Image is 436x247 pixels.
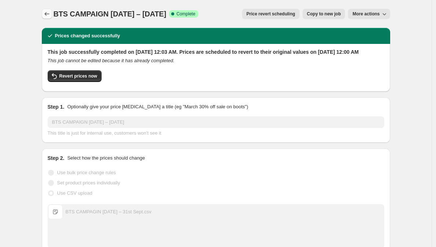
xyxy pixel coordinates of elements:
div: BTS CAMPAGIN [DATE] – 31st Sept.csv [66,208,151,216]
button: More actions [348,9,390,19]
button: Revert prices now [48,70,102,82]
button: Copy to new job [303,9,345,19]
span: More actions [352,11,380,17]
h2: Step 1. [48,103,65,111]
span: Price revert scheduling [246,11,295,17]
span: Use CSV upload [57,190,92,196]
h2: Step 2. [48,154,65,162]
span: Complete [176,11,195,17]
button: Price change jobs [42,9,52,19]
i: This job cannot be edited because it has already completed. [48,58,175,63]
h2: This job successfully completed on [DATE] 12:03 AM. Prices are scheduled to revert to their origi... [48,48,384,56]
span: BTS CAMPAIGN [DATE] – [DATE] [54,10,166,18]
span: Set product prices individually [57,180,120,186]
span: This title is just for internal use, customers won't see it [48,130,161,136]
h2: Prices changed successfully [55,32,120,40]
input: 30% off holiday sale [48,116,384,128]
p: Select how the prices should change [67,154,145,162]
span: Use bulk price change rules [57,170,116,175]
span: Revert prices now [59,73,97,79]
span: Copy to new job [307,11,341,17]
button: Price revert scheduling [242,9,300,19]
p: Optionally give your price [MEDICAL_DATA] a title (eg "March 30% off sale on boots") [67,103,248,111]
